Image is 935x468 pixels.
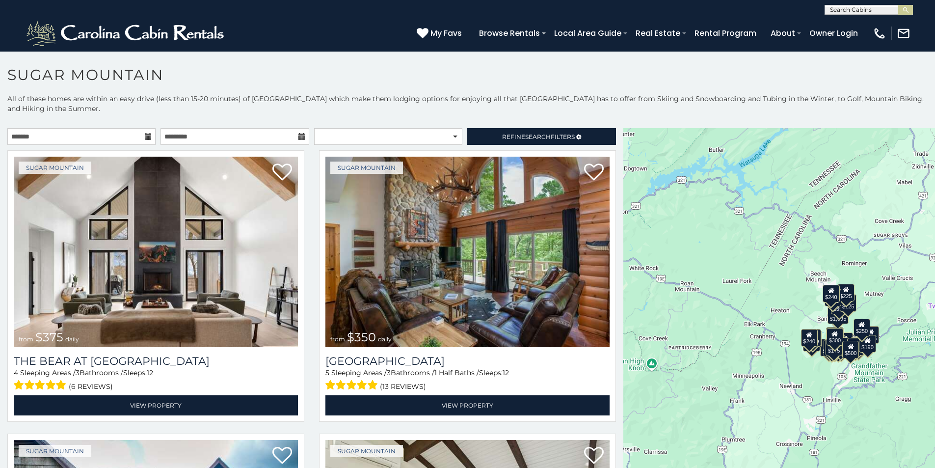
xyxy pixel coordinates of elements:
span: Search [525,133,551,140]
span: daily [378,335,392,343]
span: 3 [76,368,80,377]
a: View Property [14,395,298,415]
a: Sugar Mountain [330,445,403,457]
img: Grouse Moor Lodge [325,157,610,347]
div: $200 [836,332,853,350]
span: Refine Filters [502,133,575,140]
span: daily [65,335,79,343]
a: About [766,25,800,42]
a: Local Area Guide [549,25,626,42]
a: The Bear At [GEOGRAPHIC_DATA] [14,355,298,368]
a: Real Estate [631,25,685,42]
div: $250 [854,319,870,336]
span: 5 [325,368,329,377]
div: $155 [862,326,879,344]
a: Add to favorites [584,163,604,183]
a: [GEOGRAPHIC_DATA] [325,355,610,368]
a: Grouse Moor Lodge from $350 daily [325,157,610,347]
a: Browse Rentals [474,25,545,42]
a: My Favs [417,27,464,40]
span: from [19,335,33,343]
a: RefineSearchFilters [467,128,615,145]
div: $240 [823,285,840,303]
a: Rental Program [690,25,761,42]
img: mail-regular-white.png [897,27,910,40]
a: View Property [325,395,610,415]
div: $500 [842,341,859,358]
span: from [330,335,345,343]
div: $190 [826,327,843,345]
a: Add to favorites [272,446,292,467]
img: phone-regular-white.png [873,27,886,40]
div: $155 [824,339,841,357]
div: $125 [840,294,856,312]
span: 12 [147,368,153,377]
div: $190 [859,335,876,353]
span: (13 reviews) [380,380,426,393]
span: 3 [387,368,391,377]
span: (6 reviews) [69,380,113,393]
span: $375 [35,330,63,344]
div: Sleeping Areas / Bathrooms / Sleeps: [14,368,298,393]
img: The Bear At Sugar Mountain [14,157,298,347]
span: 1 Half Baths / [434,368,479,377]
h3: The Bear At Sugar Mountain [14,355,298,368]
div: $225 [838,284,855,302]
span: $350 [347,330,376,344]
a: Owner Login [804,25,863,42]
a: The Bear At Sugar Mountain from $375 daily [14,157,298,347]
img: White-1-2.png [25,19,228,48]
a: Add to favorites [584,446,604,467]
div: Sleeping Areas / Bathrooms / Sleeps: [325,368,610,393]
div: $300 [827,328,843,346]
div: $240 [801,329,818,347]
a: Sugar Mountain [19,162,91,174]
span: 12 [503,368,509,377]
a: Sugar Mountain [330,162,403,174]
div: $1,095 [828,306,849,324]
h3: Grouse Moor Lodge [325,355,610,368]
a: Sugar Mountain [19,445,91,457]
span: 4 [14,368,18,377]
a: Add to favorites [272,163,292,183]
span: My Favs [430,27,462,39]
div: $195 [847,338,864,356]
div: $175 [826,338,842,356]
